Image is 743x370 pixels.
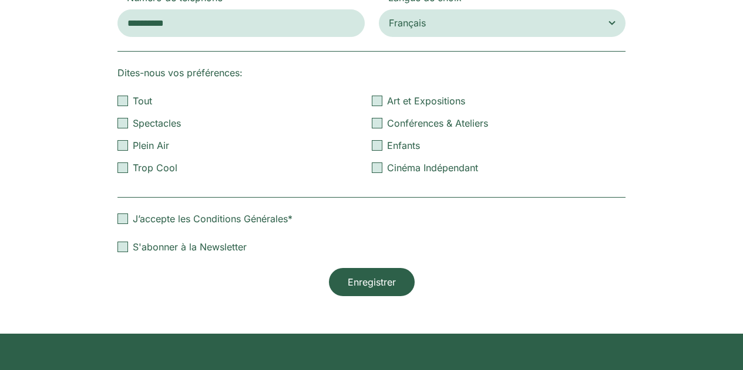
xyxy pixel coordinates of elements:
[117,240,626,254] label: S'abonner à la Newsletter
[117,94,372,108] label: Tout
[389,15,616,31] span: Français
[348,275,396,289] span: Enregistrer
[117,212,626,226] label: J’accepte les Conditions Générales*
[372,138,626,152] label: Enfants
[117,66,243,94] label: Dites-nous vos préférences:
[372,116,626,130] label: Conférences & Ateliers
[372,161,626,175] label: Cinéma Indépendant
[117,161,372,175] label: Trop Cool
[372,94,626,108] label: Art et Expositions
[117,138,372,152] label: Plein Air
[389,15,426,31] span: Français
[117,116,372,130] label: Spectacles
[329,268,415,296] button: Enregistrer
